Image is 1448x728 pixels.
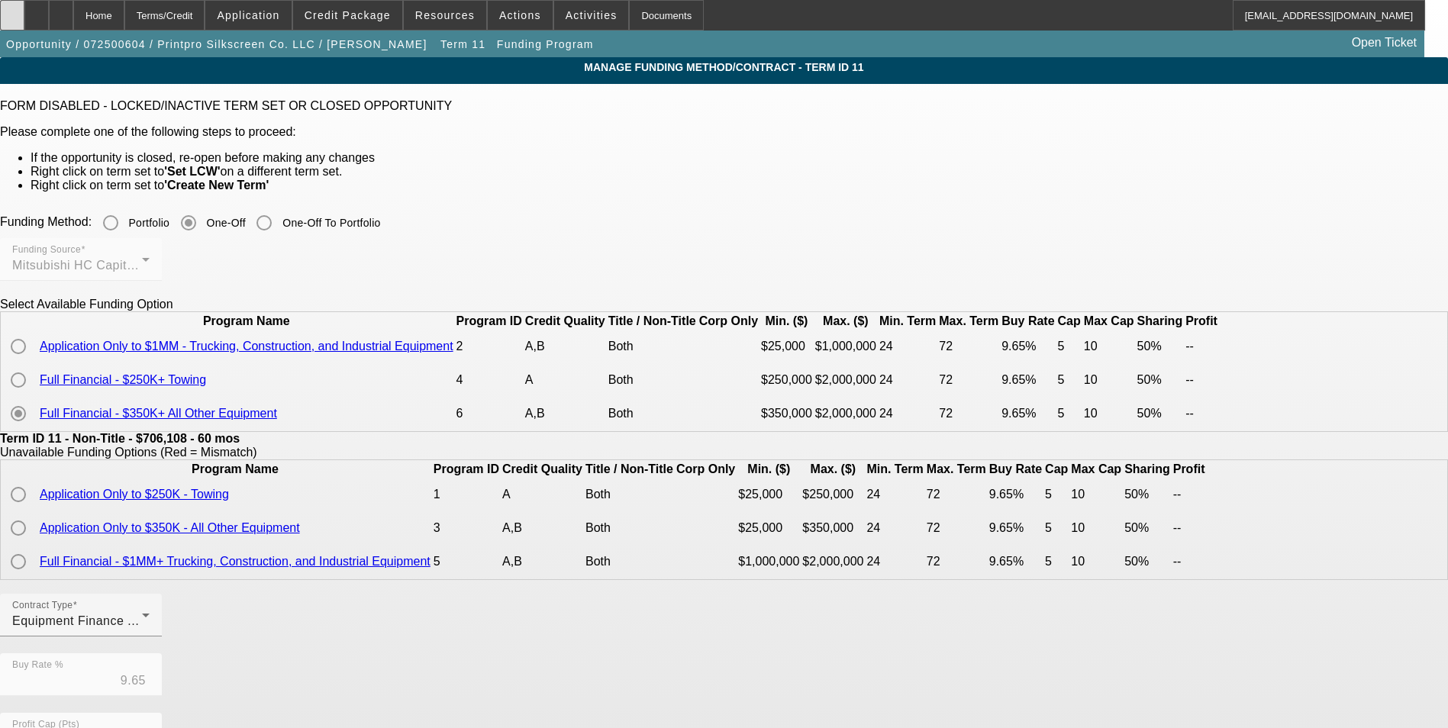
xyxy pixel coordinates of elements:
[926,512,987,544] td: 72
[12,614,190,627] span: Equipment Finance Agreement
[40,373,206,386] a: Full Financial - $250K+ Towing
[608,330,697,362] td: Both
[39,462,431,477] th: Program Name
[879,398,937,430] td: 24
[1083,330,1135,362] td: 10
[433,546,500,578] td: 5
[305,9,391,21] span: Credit Package
[501,546,583,578] td: A,B
[938,398,999,430] td: 72
[760,314,813,329] th: Min. ($)
[433,478,500,511] td: 1
[440,38,485,50] span: Term 11
[801,462,864,477] th: Max. ($)
[879,330,937,362] td: 24
[217,9,279,21] span: Application
[499,9,541,21] span: Actions
[6,38,427,50] span: Opportunity / 072500604 / Printpro Silkscreen Co. LLC / [PERSON_NAME]
[31,151,1448,165] li: If the opportunity is closed, re-open before making any changes
[801,546,864,578] td: $2,000,000
[11,61,1437,73] span: Manage Funding Method/Contract - Term ID 11
[164,165,220,178] b: 'Set LCW'
[1124,546,1171,578] td: 50%
[1083,398,1135,430] td: 10
[737,546,800,578] td: $1,000,000
[554,1,629,30] button: Activities
[926,546,987,578] td: 72
[40,555,431,568] a: Full Financial - $1MM+ Trucking, Construction, and Industrial Equipment
[164,446,253,459] span: Red = Mismatch
[1124,512,1171,544] td: 50%
[1057,314,1082,329] th: Cap
[40,340,453,353] a: Application Only to $1MM - Trucking, Construction, and Industrial Equipment
[488,1,553,30] button: Actions
[164,179,269,192] b: 'Create New Term'
[608,398,697,430] td: Both
[585,462,674,477] th: Title / Non-Title
[39,314,454,329] th: Program Name
[433,462,500,477] th: Program ID
[524,398,606,430] td: A,B
[566,9,618,21] span: Activities
[988,462,1043,477] th: Buy Rate
[760,398,813,430] td: $350,000
[879,314,937,329] th: Min. Term
[698,314,759,329] th: Corp Only
[1185,330,1218,362] td: --
[1137,314,1184,329] th: Sharing
[497,38,594,50] span: Funding Program
[1044,478,1069,511] td: 5
[404,1,486,30] button: Resources
[501,462,583,477] th: Credit Quality
[40,488,229,501] a: Application Only to $250K - Towing
[737,512,800,544] td: $25,000
[40,407,277,420] a: Full Financial - $350K+ All Other Equipment
[1083,314,1135,329] th: Max Cap
[524,364,606,396] td: A
[1057,398,1082,430] td: 5
[1124,462,1171,477] th: Sharing
[988,478,1043,511] td: 9.65%
[1070,512,1122,544] td: 10
[1172,546,1206,578] td: --
[760,364,813,396] td: $250,000
[926,478,987,511] td: 72
[814,314,877,329] th: Max. ($)
[1185,314,1218,329] th: Profit
[12,601,73,610] mat-label: Contract Type
[524,314,606,329] th: Credit Quality
[737,462,800,477] th: Min. ($)
[988,512,1043,544] td: 9.65%
[676,462,736,477] th: Corp Only
[12,245,81,255] mat-label: Funding Source
[608,364,697,396] td: Both
[433,512,500,544] td: 3
[585,546,674,578] td: Both
[493,31,598,58] button: Funding Program
[1137,398,1184,430] td: 50%
[415,9,475,21] span: Resources
[1124,478,1171,511] td: 50%
[585,512,674,544] td: Both
[456,364,523,396] td: 4
[1137,364,1184,396] td: 50%
[1044,546,1069,578] td: 5
[737,478,800,511] td: $25,000
[31,179,1448,192] li: Right click on term set to
[293,1,402,30] button: Credit Package
[205,1,291,30] button: Application
[814,330,877,362] td: $1,000,000
[12,660,63,670] mat-label: Buy Rate %
[1044,462,1069,477] th: Cap
[456,398,523,430] td: 6
[456,314,523,329] th: Program ID
[501,478,583,511] td: A
[1346,30,1423,56] a: Open Ticket
[988,546,1043,578] td: 9.65%
[760,330,813,362] td: $25,000
[1172,512,1206,544] td: --
[801,512,864,544] td: $350,000
[1057,364,1082,396] td: 5
[1070,478,1122,511] td: 10
[1001,364,1055,396] td: 9.65%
